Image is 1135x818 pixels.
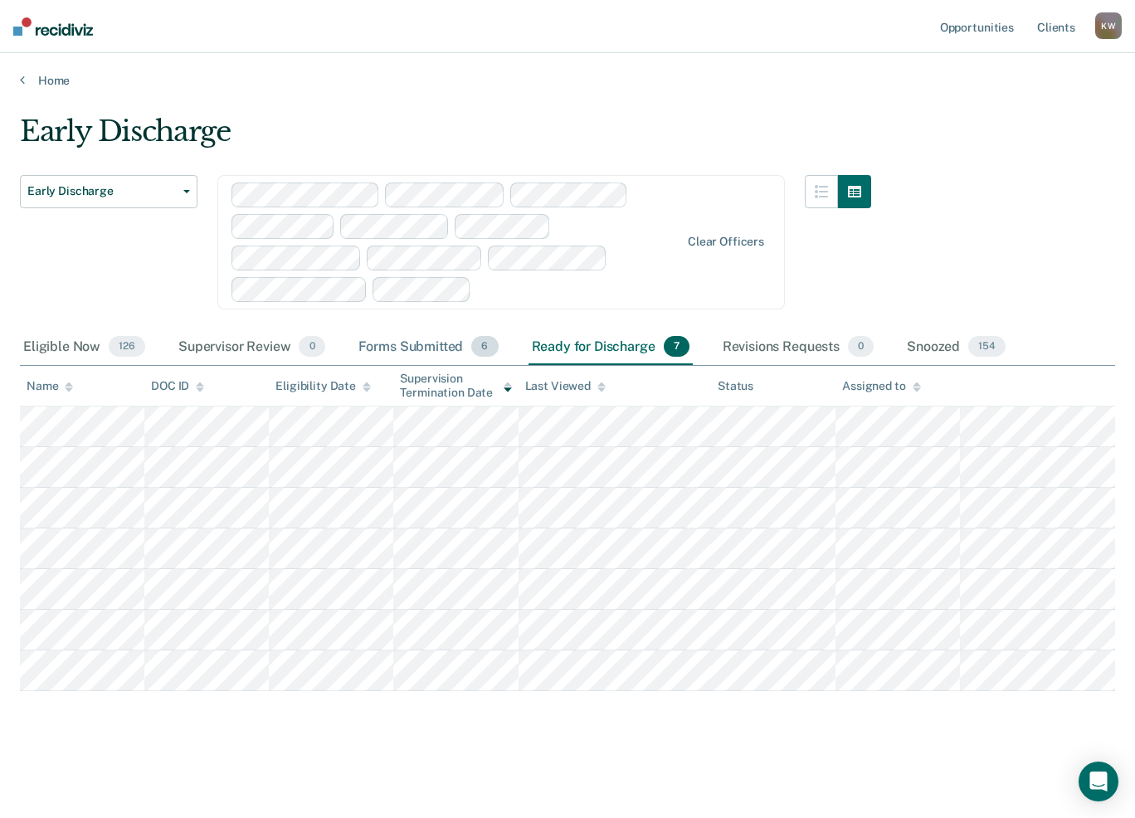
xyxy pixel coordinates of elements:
[27,379,73,393] div: Name
[20,114,871,162] div: Early Discharge
[904,329,1009,366] div: Snoozed154
[299,336,324,358] span: 0
[1095,12,1122,39] div: K W
[848,336,874,358] span: 0
[20,73,1115,88] a: Home
[13,17,93,36] img: Recidiviz
[471,336,498,358] span: 6
[968,336,1006,358] span: 154
[525,379,606,393] div: Last Viewed
[20,175,197,208] button: Early Discharge
[1095,12,1122,39] button: KW
[20,329,149,366] div: Eligible Now126
[151,379,204,393] div: DOC ID
[175,329,329,366] div: Supervisor Review0
[27,184,177,198] span: Early Discharge
[109,336,145,358] span: 126
[842,379,920,393] div: Assigned to
[688,235,764,249] div: Clear officers
[719,329,877,366] div: Revisions Requests0
[664,336,689,358] span: 7
[529,329,693,366] div: Ready for Discharge7
[400,372,511,400] div: Supervision Termination Date
[275,379,371,393] div: Eligibility Date
[355,329,502,366] div: Forms Submitted6
[718,379,753,393] div: Status
[1079,762,1118,801] div: Open Intercom Messenger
